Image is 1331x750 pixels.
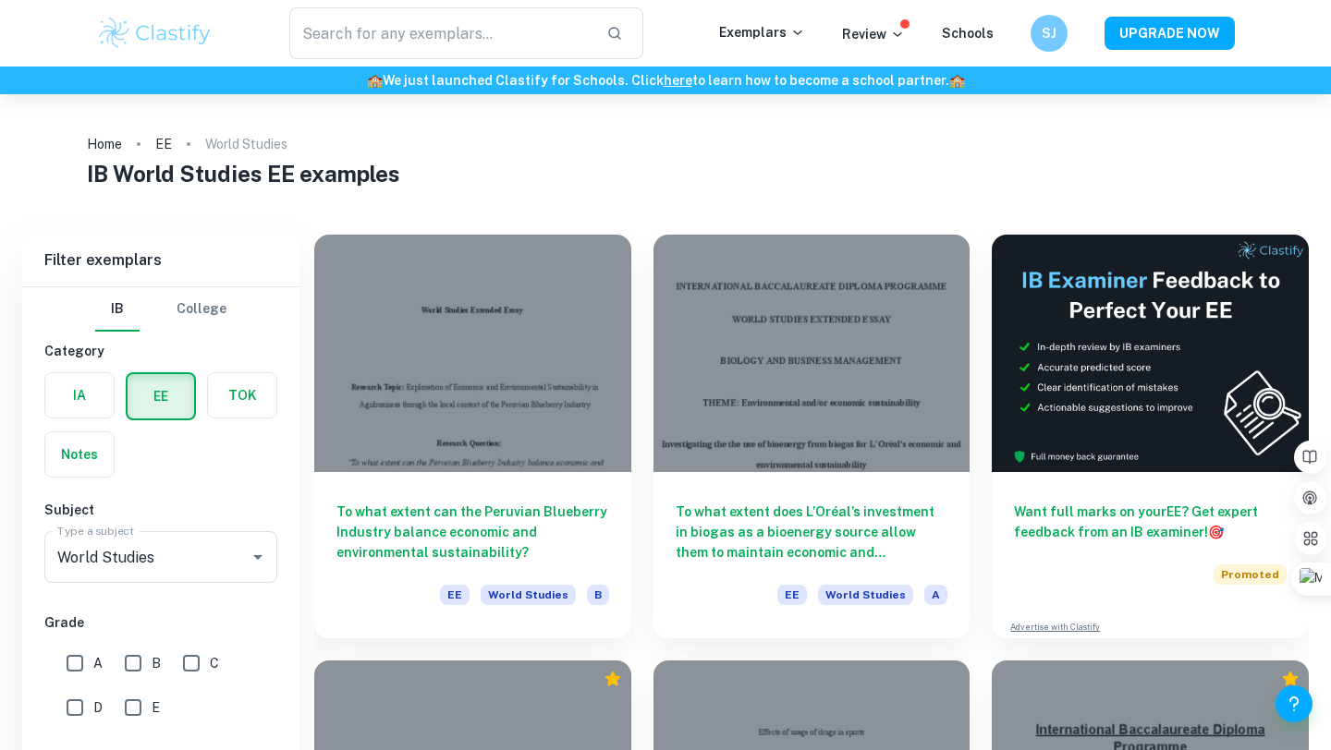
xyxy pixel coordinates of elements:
[1010,621,1100,634] a: Advertise with Clastify
[45,432,114,477] button: Notes
[44,612,277,633] h6: Grade
[604,670,622,688] div: Premium
[314,235,631,638] a: To what extent can the Peruvian Blueberry Industry balance economic and environmental sustainabil...
[96,15,214,52] img: Clastify logo
[924,585,947,605] span: A
[177,287,226,332] button: College
[842,24,905,44] p: Review
[1208,525,1224,539] span: 🎯
[155,131,172,157] a: EE
[152,653,161,673] span: B
[992,235,1309,472] img: Thumbnail
[587,585,609,605] span: B
[719,22,805,42] p: Exemplars
[152,697,160,718] span: E
[1039,23,1060,43] h6: SJ
[1014,502,1287,542] h6: Want full marks on your EE ? Get expert feedback from an IB examiner!
[22,235,299,286] h6: Filter exemplars
[440,585,470,605] span: EE
[95,287,140,332] button: IB
[57,523,134,538] label: Type a subject
[45,373,114,417] button: IA
[128,374,194,418] button: EE
[336,502,609,562] h6: To what extent can the Peruvian Blueberry Industry balance economic and environmental sustainabil...
[664,73,692,88] a: here
[95,287,226,332] div: Filter type choice
[942,26,994,41] a: Schools
[1281,670,1300,688] div: Premium
[208,373,276,417] button: TOK
[818,585,913,605] span: World Studies
[93,653,103,673] span: A
[210,653,219,673] span: C
[205,134,287,154] p: World Studies
[245,544,271,570] button: Open
[949,73,965,88] span: 🏫
[44,500,277,520] h6: Subject
[676,502,948,562] h6: To what extent does L’Oréal’s investment in biogas as a bioenergy source allow them to maintain e...
[87,131,122,157] a: Home
[44,341,277,361] h6: Category
[1031,15,1068,52] button: SJ
[1105,17,1235,50] button: UPGRADE NOW
[1214,564,1287,585] span: Promoted
[367,73,383,88] span: 🏫
[992,235,1309,638] a: Want full marks on yourEE? Get expert feedback from an IB examiner!PromotedAdvertise with Clastify
[653,235,971,638] a: To what extent does L’Oréal’s investment in biogas as a bioenergy source allow them to maintain e...
[4,70,1327,91] h6: We just launched Clastify for Schools. Click to learn how to become a school partner.
[289,7,592,59] input: Search for any exemplars...
[87,157,1245,190] h1: IB World Studies EE examples
[93,697,103,718] span: D
[777,585,807,605] span: EE
[481,585,576,605] span: World Studies
[1276,685,1313,722] button: Help and Feedback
